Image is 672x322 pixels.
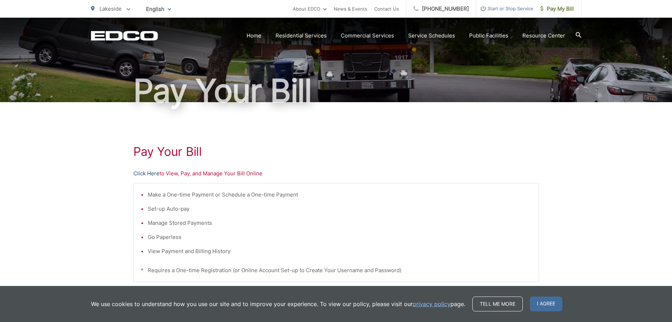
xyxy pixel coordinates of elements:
span: Lakeside [99,5,122,12]
a: Resource Center [522,31,565,40]
a: Click Here [133,169,159,178]
span: English [141,3,176,15]
a: Residential Services [276,31,327,40]
a: About EDCO [293,5,327,13]
span: Pay My Bill [540,5,574,13]
a: EDCD logo. Return to the homepage. [91,31,158,41]
a: Service Schedules [408,31,455,40]
h1: Pay Your Bill [133,145,539,159]
li: Go Paperless [148,233,532,241]
li: Set-up Auto-pay [148,205,532,213]
li: Manage Stored Payments [148,219,532,227]
p: We use cookies to understand how you use our site and to improve your experience. To view our pol... [91,300,465,308]
a: Home [247,31,261,40]
a: Tell me more [472,297,523,311]
p: * Requires a One-time Registration (or Online Account Set-up to Create Your Username and Password) [141,266,532,275]
a: privacy policy [413,300,450,308]
p: to View, Pay, and Manage Your Bill Online [133,169,539,178]
a: Commercial Services [341,31,394,40]
a: Contact Us [374,5,399,13]
li: Make a One-time Payment or Schedule a One-time Payment [148,191,532,199]
h1: Pay Your Bill [91,73,581,109]
a: Public Facilities [469,31,508,40]
li: View Payment and Billing History [148,247,532,256]
span: I agree [530,297,562,311]
a: News & Events [334,5,367,13]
